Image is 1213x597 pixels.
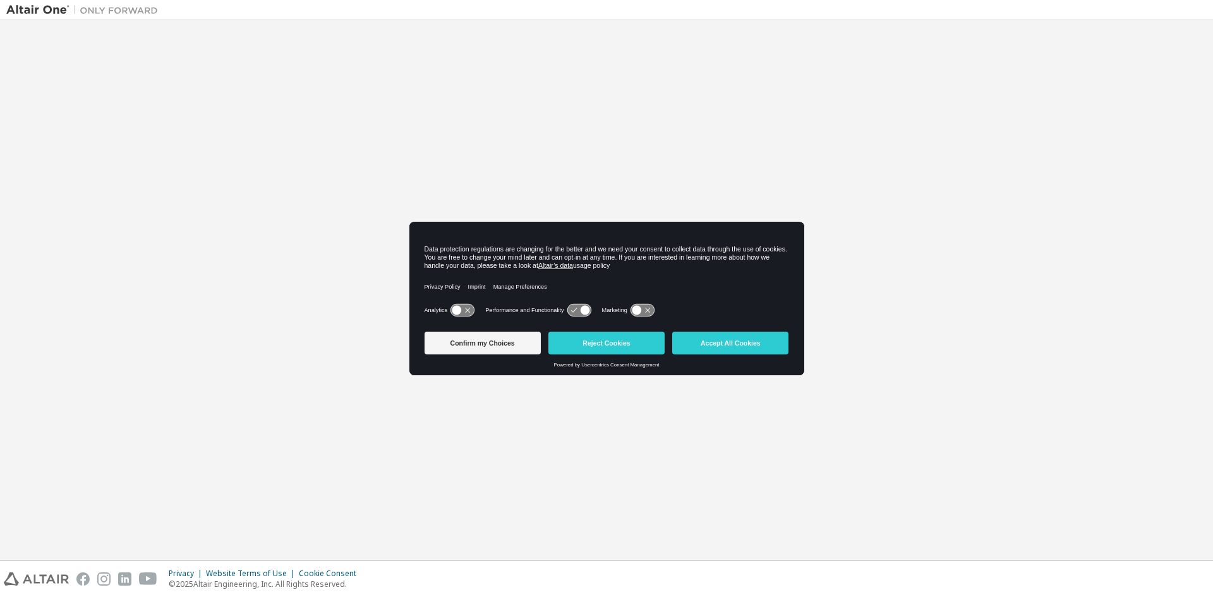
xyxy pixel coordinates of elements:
img: instagram.svg [97,572,111,586]
div: Website Terms of Use [206,569,299,579]
p: © 2025 Altair Engineering, Inc. All Rights Reserved. [169,579,364,589]
img: Altair One [6,4,164,16]
img: linkedin.svg [118,572,131,586]
div: Privacy [169,569,206,579]
img: altair_logo.svg [4,572,69,586]
img: facebook.svg [76,572,90,586]
div: Cookie Consent [299,569,364,579]
img: youtube.svg [139,572,157,586]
